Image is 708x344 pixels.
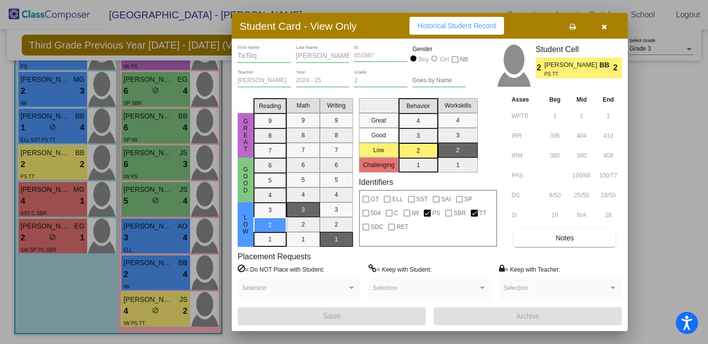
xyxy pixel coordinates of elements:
[600,60,613,70] span: BB
[613,62,622,74] span: 2
[511,148,539,163] input: assessment
[514,229,615,247] button: Notes
[371,193,379,205] span: GT
[240,20,357,32] h3: Student Card - View Only
[371,207,381,219] span: 504
[296,77,350,84] input: year
[434,307,622,325] button: Archive
[416,193,428,205] span: SST
[509,94,541,105] th: Asses
[417,22,496,30] span: Historical Student Record
[397,221,408,233] span: RET
[454,207,466,219] span: SBR
[544,70,592,78] span: PS TT
[568,94,595,105] th: Mid
[418,55,429,64] div: Boy
[511,109,539,123] input: assessment
[241,118,250,153] span: Great
[323,312,341,320] span: Save
[412,77,466,84] input: goes by name
[464,193,472,205] span: SP
[460,54,468,65] span: NB
[359,177,393,187] label: Identifiers
[241,166,250,194] span: Good
[238,77,291,84] input: teacher
[439,55,449,64] div: Girl
[371,221,383,233] span: SDC
[409,17,504,35] button: Historical Student Record
[241,214,250,235] span: Low
[479,207,487,219] span: TT
[432,207,440,219] span: PS
[441,193,451,205] span: SAI
[354,77,407,84] input: grade
[238,264,324,274] label: = Do NOT Place with Student:
[511,128,539,143] input: assessment
[368,264,432,274] label: = Keep with Student:
[392,193,403,205] span: ELL
[544,60,599,70] span: [PERSON_NAME]
[511,208,539,223] input: assessment
[394,207,399,219] span: C
[511,188,539,203] input: assessment
[516,312,540,320] span: Archive
[499,264,560,274] label: = Keep with Teacher:
[238,252,311,261] label: Placement Requests
[541,94,568,105] th: Beg
[412,207,419,219] span: IW
[511,168,539,183] input: assessment
[536,45,622,54] h3: Student Cell
[412,45,466,54] mat-label: Gender
[595,94,622,105] th: End
[238,307,426,325] button: Save
[556,234,574,242] span: Notes
[536,62,544,74] span: 2
[354,53,407,59] input: Enter ID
